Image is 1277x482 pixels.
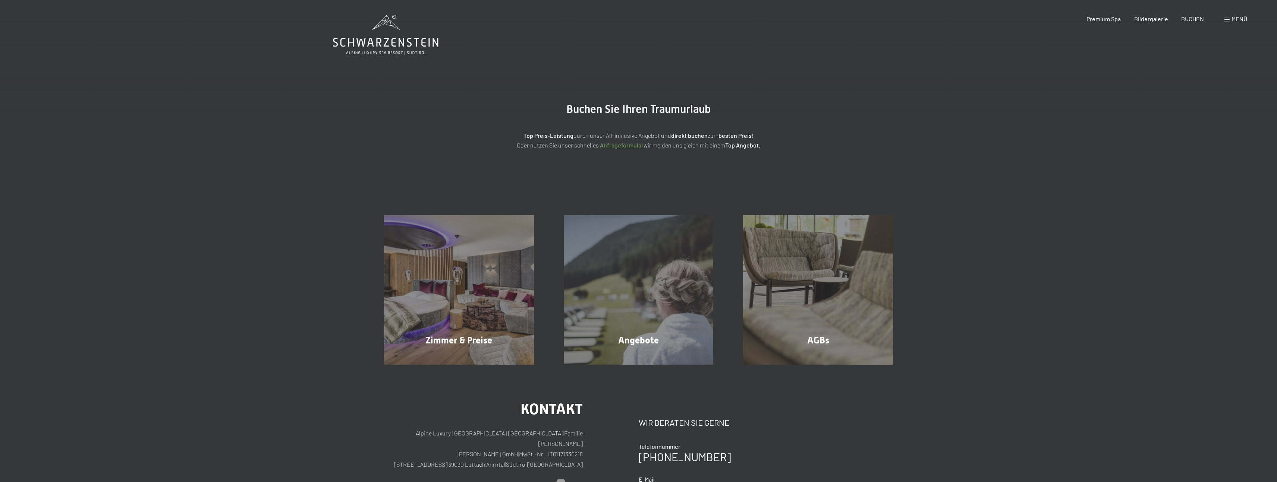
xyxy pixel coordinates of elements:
a: Premium Spa [1086,15,1121,22]
strong: besten Preis [718,132,752,139]
a: Bildergalerie [1134,15,1168,22]
span: Kontakt [520,400,583,418]
a: BUCHEN [1181,15,1204,22]
a: Buchung AGBs [728,215,908,365]
span: Buchen Sie Ihren Traumurlaub [566,102,711,115]
span: Angebote [618,335,659,346]
a: Buchung Zimmer & Preise [369,215,549,365]
span: | [485,461,486,468]
span: Wir beraten Sie gerne [639,418,729,427]
span: | [518,450,519,457]
p: durch unser All-inklusive Angebot und zum ! Oder nutzen Sie unser schnelles wir melden uns gleich... [452,131,825,150]
a: Buchung Angebote [549,215,729,365]
span: Menü [1232,15,1247,22]
a: Anfrageformular [600,142,644,149]
span: Telefonnummer [639,443,680,450]
span: Zimmer & Preise [425,335,492,346]
span: | [447,461,448,468]
strong: direkt buchen [671,132,708,139]
span: | [563,429,564,437]
span: | [505,461,506,468]
span: AGBs [807,335,829,346]
strong: Top Angebot. [725,142,760,149]
p: Alpine Luxury [GEOGRAPHIC_DATA] [GEOGRAPHIC_DATA] Familie [PERSON_NAME] [PERSON_NAME] GmbH MwSt.-... [384,428,583,470]
strong: Top Preis-Leistung [523,132,573,139]
a: [PHONE_NUMBER] [639,450,731,463]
